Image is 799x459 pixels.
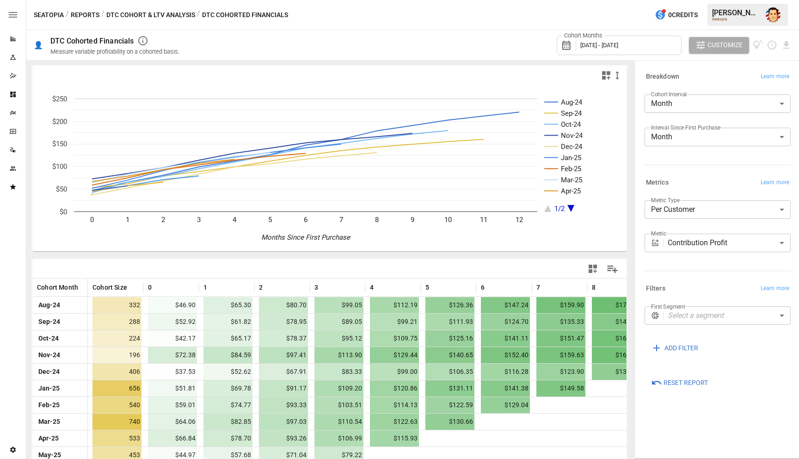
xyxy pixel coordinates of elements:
[592,347,641,363] span: $166.05
[536,314,585,330] span: $135.33
[148,380,197,397] span: $51.81
[766,7,781,22] img: Austin Gardner-Smith
[92,330,141,347] span: 224
[203,314,252,330] span: $61.82
[645,200,791,219] div: Per Customer
[651,303,685,310] label: First Segment
[668,234,791,252] div: Contribution Profit
[92,397,141,413] span: 540
[561,165,581,173] text: Feb-25
[203,347,252,363] span: $84.59
[651,229,666,237] label: Metric
[481,364,530,380] span: $116.28
[375,216,379,224] text: 8
[480,216,487,224] text: 11
[425,283,429,292] span: 5
[203,397,252,413] span: $74.77
[314,364,363,380] span: $83.33
[651,196,680,204] label: Metric Type
[148,314,197,330] span: $52.92
[66,9,69,21] div: /
[561,187,581,195] text: Apr-25
[148,297,197,313] span: $46.90
[536,364,585,380] span: $123.90
[314,283,318,292] span: 3
[536,297,585,313] span: $159.90
[425,380,474,397] span: $131.11
[767,40,777,50] button: Schedule report
[646,284,665,294] h6: Filters
[71,9,99,21] button: Reports
[34,9,64,21] button: Seatopia
[411,216,414,224] text: 9
[92,430,141,447] span: 533
[50,48,179,55] div: Measure variable profitability on a cohorted basis.
[481,314,530,330] span: $124.70
[425,314,474,330] span: $111.93
[56,185,67,193] text: $50
[259,414,308,430] span: $97.03
[259,430,308,447] span: $93.26
[37,364,61,380] span: Dec-24
[370,283,374,292] span: 4
[37,414,61,430] span: Mar-25
[580,42,618,49] span: [DATE] - [DATE]
[314,380,363,397] span: $109.20
[651,6,701,24] button: 0Credits
[536,283,540,292] span: 7
[444,216,452,224] text: 10
[561,176,582,184] text: Mar-25
[37,283,78,292] span: Cohort Month
[645,128,791,146] div: Month
[314,314,363,330] span: $89.05
[561,143,583,151] text: Dec-24
[259,397,308,413] span: $93.33
[126,216,129,224] text: 1
[203,364,252,380] span: $52.62
[203,430,252,447] span: $78.70
[370,347,419,363] span: $129.44
[314,330,363,347] span: $95.12
[761,284,789,293] span: Learn more
[92,414,141,430] span: 740
[753,37,763,54] button: View documentation
[233,216,237,224] text: 4
[92,347,141,363] span: 196
[481,330,530,347] span: $141.11
[561,131,583,140] text: Nov-24
[314,430,363,447] span: $106.99
[561,154,581,162] text: Jan-25
[370,314,419,330] span: $99.21
[481,283,485,292] span: 6
[481,347,530,363] span: $152.40
[203,330,252,347] span: $65.17
[370,430,419,447] span: $115.93
[562,31,605,40] label: Cohort Months
[37,430,60,447] span: Apr-25
[592,364,641,380] span: $130.83
[261,233,350,242] text: Months Since First Purchase
[314,297,363,313] span: $99.05
[197,9,200,21] div: /
[92,380,141,397] span: 656
[370,330,419,347] span: $109.75
[32,85,627,251] svg: A chart.
[259,314,308,330] span: $78.95
[60,208,67,216] text: $0
[592,283,596,292] span: 8
[761,178,789,187] span: Learn more
[259,380,308,397] span: $91.17
[781,40,792,50] button: Download report
[761,72,789,81] span: Learn more
[645,94,791,113] div: Month
[668,311,724,320] em: Select a segment
[148,397,197,413] span: $59.01
[370,297,419,313] span: $112.19
[148,414,197,430] span: $64.06
[425,347,474,363] span: $140.65
[339,216,343,224] text: 7
[760,2,786,28] button: Austin Gardner-Smith
[561,109,582,118] text: Sep-24
[481,297,530,313] span: $147.24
